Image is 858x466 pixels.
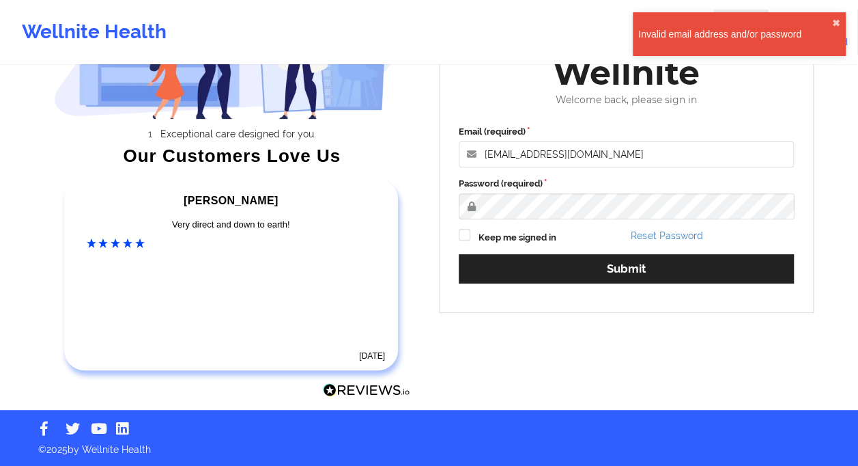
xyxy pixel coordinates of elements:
[459,141,795,167] input: Email address
[184,195,278,206] span: [PERSON_NAME]
[449,94,804,106] div: Welcome back, please sign in
[66,128,410,139] li: Exceptional care designed for you.
[638,27,832,41] div: Invalid email address and/or password
[323,383,410,398] img: Reviews.io Logo
[87,218,376,232] div: Very direct and down to earth!
[29,433,829,456] p: © 2025 by Wellnite Health
[832,18,840,29] button: close
[359,351,385,361] time: [DATE]
[459,125,795,139] label: Email (required)
[323,383,410,401] a: Reviews.io Logo
[478,231,556,245] label: Keep me signed in
[631,230,702,241] a: Reset Password
[459,177,795,191] label: Password (required)
[459,254,795,284] button: Submit
[54,149,410,163] div: Our Customers Love Us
